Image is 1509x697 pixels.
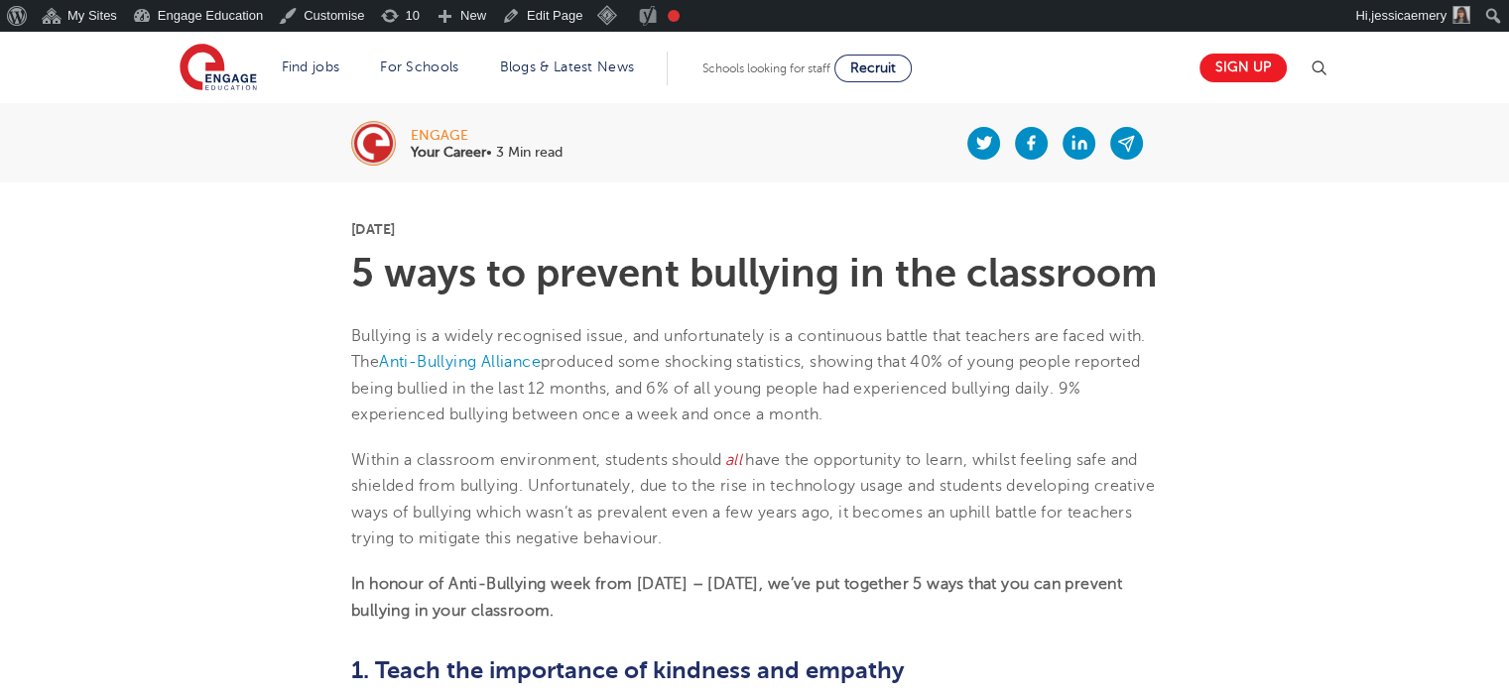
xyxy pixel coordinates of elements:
[351,353,1140,423] span: produced some shocking statistics, showing that 40% of young people reported being bullied in the...
[351,451,722,469] span: Within a classroom environment, students should
[702,61,830,75] span: Schools looking for staff
[351,222,1158,236] p: [DATE]
[500,59,635,74] a: Blogs & Latest News
[282,59,340,74] a: Find jobs
[725,451,742,469] span: all
[351,327,1146,371] span: Bullying is a widely recognised issue, and unfortunately is a continuous battle that teachers are...
[834,55,912,82] a: Recruit
[850,60,896,75] span: Recruit
[351,451,1155,547] span: have the opportunity to learn, whilst feeling safe and shielded from bullying. Unfortunately, due...
[351,656,905,684] b: 1. Teach the importance of kindness and empathy
[351,254,1158,293] h1: 5 ways to prevent bullying in the classroom
[411,145,486,160] b: Your Career
[380,59,458,74] a: For Schools
[1371,8,1446,23] span: jessicaemery
[1199,54,1287,82] a: Sign up
[351,575,1122,619] strong: In honour of Anti-Bullying week from [DATE] – [DATE], we’ve put together 5 ways that you can prev...
[411,146,563,160] p: • 3 Min read
[668,10,680,22] div: Focus keyphrase not set
[379,353,541,371] a: Anti-Bullying Alliance
[411,129,563,143] div: engage
[180,44,257,93] img: Engage Education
